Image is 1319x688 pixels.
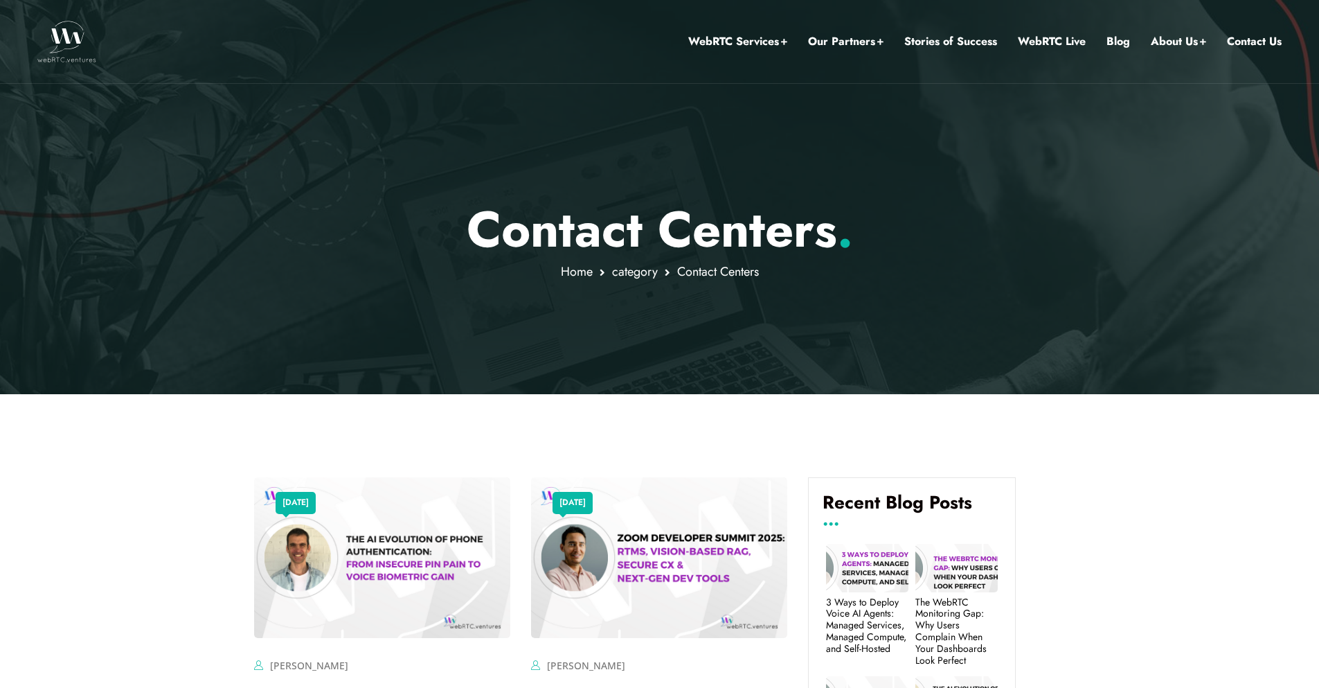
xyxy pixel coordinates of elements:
[254,200,1065,259] p: Contact Centers
[688,33,787,51] a: WebRTC Services
[282,494,309,512] a: [DATE]
[1106,33,1130,51] a: Blog
[1227,33,1282,51] a: Contact Us
[837,193,853,265] span: .
[904,33,997,51] a: Stories of Success
[677,263,759,281] span: Contact Centers
[1018,33,1086,51] a: WebRTC Live
[531,477,787,637] img: Zoom Developer Summit 2025 RTMS, Vision-Based RAG, Secure CX & Next-Gen Dev Tools
[826,597,908,655] a: 3 Ways to Deploy Voice AI Agents: Managed Services, Managed Compute, and Self-Hosted
[612,263,658,281] a: category
[808,33,883,51] a: Our Partners
[561,263,593,281] a: Home
[559,494,586,512] a: [DATE]
[823,492,1001,524] h4: Recent Blog Posts
[1151,33,1206,51] a: About Us
[547,659,625,672] a: [PERSON_NAME]
[915,597,998,667] a: The WebRTC Monitoring Gap: Why Users Complain When Your Dashboards Look Perfect
[270,659,348,672] a: [PERSON_NAME]
[37,21,96,62] img: WebRTC.ventures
